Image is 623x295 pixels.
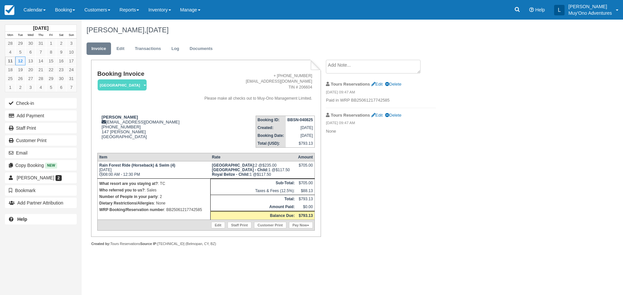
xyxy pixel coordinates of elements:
[167,42,184,55] a: Log
[296,203,315,211] td: $0.00
[87,42,111,55] a: Invoice
[256,124,286,132] th: Created:
[99,193,209,200] p: : 2
[210,211,296,220] th: Balance Due:
[568,3,612,10] p: [PERSON_NAME]
[15,57,25,65] a: 12
[33,25,48,31] strong: [DATE]
[25,74,36,83] a: 27
[276,168,290,172] span: $117.50
[91,242,110,246] strong: Created by:
[36,48,46,57] a: 7
[210,195,296,203] th: Total:
[97,153,210,161] th: Item
[5,65,15,74] a: 18
[5,214,77,224] a: Help
[210,161,296,178] td: 2 @ 1 @ 1 @
[5,148,77,158] button: Email
[185,42,218,55] a: Documents
[56,65,66,74] a: 23
[56,39,66,48] a: 2
[554,5,565,15] div: L
[371,82,383,87] a: Edit
[99,207,164,212] strong: WRP Booking/Reservation number
[5,123,77,133] a: Staff Print
[25,32,36,39] th: Wed
[56,74,66,83] a: 30
[385,113,401,118] a: Delete
[97,79,144,91] a: [GEOGRAPHIC_DATA]
[210,187,296,195] td: Taxes & Fees (12.5%):
[17,217,27,222] b: Help
[192,73,312,101] address: + [PHONE_NUMBER] [EMAIL_ADDRESS][DOMAIN_NAME] TIN # 206604 Please make all checks out to Muy-Ono ...
[5,83,15,92] a: 1
[15,32,25,39] th: Tue
[130,42,166,55] a: Transactions
[99,206,209,213] p: : BB25061217742585
[99,180,209,187] p: : TC
[98,79,147,91] em: [GEOGRAPHIC_DATA]
[66,65,76,74] a: 24
[5,135,77,146] a: Customer Print
[140,242,157,246] strong: Source IP:
[46,83,56,92] a: 5
[212,168,268,172] strong: Thatch Caye Resort - Child
[286,139,315,148] td: $793.13
[5,185,77,196] button: Bookmark
[296,153,315,161] th: Amount
[5,5,14,15] img: checkfront-main-nav-mini-logo.png
[36,65,46,74] a: 21
[257,172,271,177] span: $117.50
[5,32,15,39] th: Mon
[5,110,77,121] button: Add Payment
[99,181,158,186] strong: What resort are you staying at?
[211,222,225,228] a: Edit
[46,65,56,74] a: 22
[46,39,56,48] a: 1
[112,42,129,55] a: Edit
[46,48,56,57] a: 8
[331,113,370,118] strong: Tours Reservations
[286,132,315,139] td: [DATE]
[5,198,77,208] button: Add Partner Attribution
[256,116,286,124] th: Booking ID:
[102,115,138,120] strong: [PERSON_NAME]
[262,163,276,168] span: $235.00
[326,120,436,127] em: [DATE] 09:47 AM
[210,203,296,211] th: Amount Paid:
[25,65,36,74] a: 20
[25,39,36,48] a: 30
[298,163,313,173] div: $705.00
[56,83,66,92] a: 6
[212,163,255,168] strong: Thatch Caye Resort
[66,39,76,48] a: 3
[212,172,249,177] strong: Royal Belize - Child
[91,241,321,246] div: Tours Reservations [TECHNICAL_ID] (Belmopan, CY, BZ)
[15,48,25,57] a: 5
[46,57,56,65] a: 15
[36,32,46,39] th: Thu
[25,57,36,65] a: 13
[5,98,77,108] button: Check-in
[5,48,15,57] a: 4
[99,201,154,205] strong: Dietary Restrictions/Allergies
[385,82,401,87] a: Delete
[568,10,612,16] p: Muy'Ono Adventures
[99,188,145,192] strong: Who referred you to us?
[99,187,209,193] p: : Sales
[56,48,66,57] a: 9
[5,74,15,83] a: 25
[371,113,383,118] a: Edit
[256,132,286,139] th: Booking Date:
[97,161,210,178] td: [DATE] 08:00 AM - 12:30 PM
[46,74,56,83] a: 29
[45,163,57,168] span: New
[286,124,315,132] td: [DATE]
[289,222,313,228] a: Pay Now
[146,26,168,34] span: [DATE]
[25,83,36,92] a: 3
[66,83,76,92] a: 7
[15,74,25,83] a: 26
[99,200,209,206] p: : None
[296,195,315,203] td: $793.13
